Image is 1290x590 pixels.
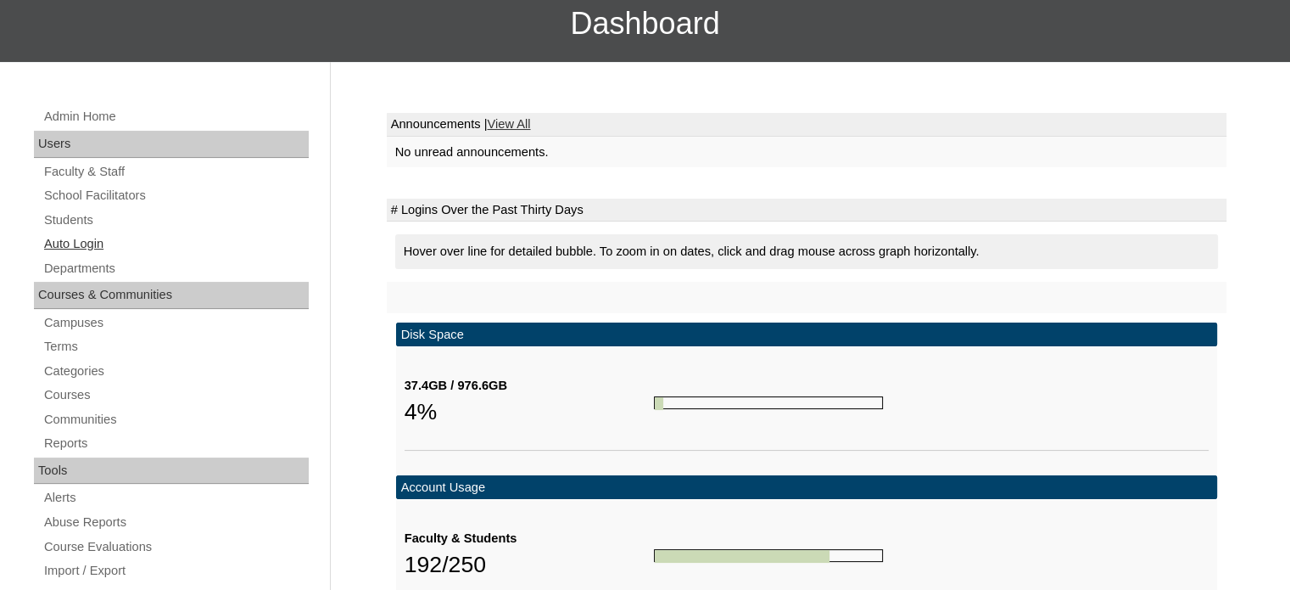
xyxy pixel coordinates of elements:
td: Account Usage [396,475,1217,500]
a: Courses [42,385,309,406]
td: # Logins Over the Past Thirty Days [387,199,1226,222]
div: 37.4GB / 976.6GB [405,377,654,395]
a: Departments [42,258,309,279]
div: Users [34,131,309,158]
a: Admin Home [42,106,309,127]
td: Announcements | [387,113,1226,137]
a: Abuse Reports [42,512,309,533]
div: 4% [405,395,654,429]
a: Import / Export [42,560,309,582]
div: Courses & Communities [34,282,309,309]
a: Communities [42,409,309,430]
a: Campuses [42,312,309,334]
a: Auto Login [42,233,309,255]
div: Faculty & Students [405,530,654,548]
td: Disk Space [396,323,1217,347]
a: Terms [42,336,309,357]
a: Categories [42,361,309,382]
div: Tools [34,458,309,485]
div: Hover over line for detailed bubble. To zoom in on dates, click and drag mouse across graph horiz... [395,234,1218,269]
a: View All [487,117,530,131]
a: School Facilitators [42,185,309,206]
td: No unread announcements. [387,137,1226,168]
a: Reports [42,433,309,454]
a: Alerts [42,487,309,509]
a: Students [42,210,309,231]
a: Course Evaluations [42,537,309,558]
a: Faculty & Staff [42,161,309,183]
div: 192/250 [405,548,654,582]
